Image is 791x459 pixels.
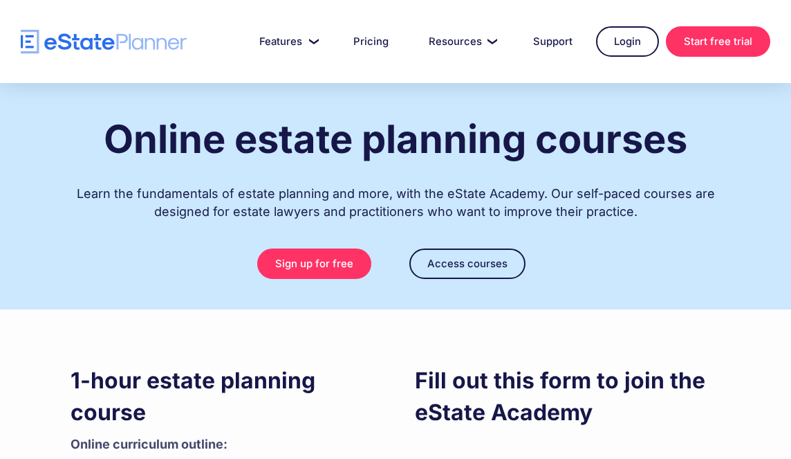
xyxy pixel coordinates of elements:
strong: Online curriculum outline: ‍ [71,437,227,451]
a: Resources [412,28,510,55]
h1: Online estate planning courses [104,118,687,161]
a: Sign up for free [257,249,371,279]
a: Start free trial [666,26,770,57]
a: Features [243,28,330,55]
a: Login [596,26,659,57]
a: Pricing [337,28,405,55]
h3: Fill out this form to join the eState Academy [415,365,720,429]
a: Access courses [409,249,525,279]
a: home [21,30,187,54]
h3: 1-hour estate planning course [71,365,376,429]
a: Support [517,28,589,55]
div: Learn the fundamentals of estate planning and more, with the eState Academy. Our self-paced cours... [71,171,720,221]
